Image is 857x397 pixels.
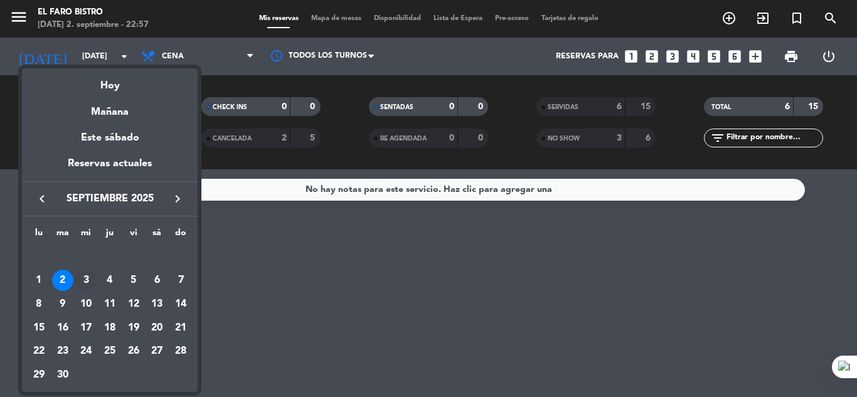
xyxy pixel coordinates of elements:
[27,340,51,364] td: 22 de septiembre de 2025
[169,340,193,364] td: 28 de septiembre de 2025
[75,294,97,315] div: 10
[51,340,75,364] td: 23 de septiembre de 2025
[146,292,169,316] td: 13 de septiembre de 2025
[22,68,198,94] div: Hoy
[51,316,75,340] td: 16 de septiembre de 2025
[123,317,144,339] div: 19
[99,270,120,291] div: 4
[146,226,169,245] th: sábado
[169,226,193,245] th: domingo
[75,270,97,291] div: 3
[123,341,144,363] div: 26
[169,316,193,340] td: 21 de septiembre de 2025
[74,316,98,340] td: 17 de septiembre de 2025
[35,191,50,206] i: keyboard_arrow_left
[51,226,75,245] th: martes
[122,340,146,364] td: 26 de septiembre de 2025
[27,245,193,269] td: SEP.
[22,120,198,156] div: Este sábado
[170,317,191,339] div: 21
[166,191,189,207] button: keyboard_arrow_right
[146,316,169,340] td: 20 de septiembre de 2025
[27,226,51,245] th: lunes
[122,316,146,340] td: 19 de septiembre de 2025
[146,317,168,339] div: 20
[51,292,75,316] td: 9 de septiembre de 2025
[28,364,50,386] div: 29
[122,226,146,245] th: viernes
[28,270,50,291] div: 1
[170,191,185,206] i: keyboard_arrow_right
[99,294,120,315] div: 11
[27,316,51,340] td: 15 de septiembre de 2025
[75,317,97,339] div: 17
[75,341,97,363] div: 24
[146,341,168,363] div: 27
[74,340,98,364] td: 24 de septiembre de 2025
[170,341,191,363] div: 28
[52,317,73,339] div: 16
[31,191,53,207] button: keyboard_arrow_left
[74,269,98,293] td: 3 de septiembre de 2025
[98,292,122,316] td: 11 de septiembre de 2025
[122,292,146,316] td: 12 de septiembre de 2025
[53,191,166,207] span: septiembre 2025
[52,270,73,291] div: 2
[74,292,98,316] td: 10 de septiembre de 2025
[146,294,168,315] div: 13
[123,294,144,315] div: 12
[98,340,122,364] td: 25 de septiembre de 2025
[51,269,75,293] td: 2 de septiembre de 2025
[27,292,51,316] td: 8 de septiembre de 2025
[22,156,198,181] div: Reservas actuales
[146,340,169,364] td: 27 de septiembre de 2025
[169,292,193,316] td: 14 de septiembre de 2025
[122,269,146,293] td: 5 de septiembre de 2025
[98,226,122,245] th: jueves
[28,341,50,363] div: 22
[27,363,51,387] td: 29 de septiembre de 2025
[28,317,50,339] div: 15
[169,269,193,293] td: 7 de septiembre de 2025
[146,270,168,291] div: 6
[52,341,73,363] div: 23
[98,269,122,293] td: 4 de septiembre de 2025
[170,270,191,291] div: 7
[28,294,50,315] div: 8
[146,269,169,293] td: 6 de septiembre de 2025
[98,316,122,340] td: 18 de septiembre de 2025
[27,269,51,293] td: 1 de septiembre de 2025
[123,270,144,291] div: 5
[22,95,198,120] div: Mañana
[170,294,191,315] div: 14
[52,294,73,315] div: 9
[99,341,120,363] div: 25
[99,317,120,339] div: 18
[74,226,98,245] th: miércoles
[51,363,75,387] td: 30 de septiembre de 2025
[52,364,73,386] div: 30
